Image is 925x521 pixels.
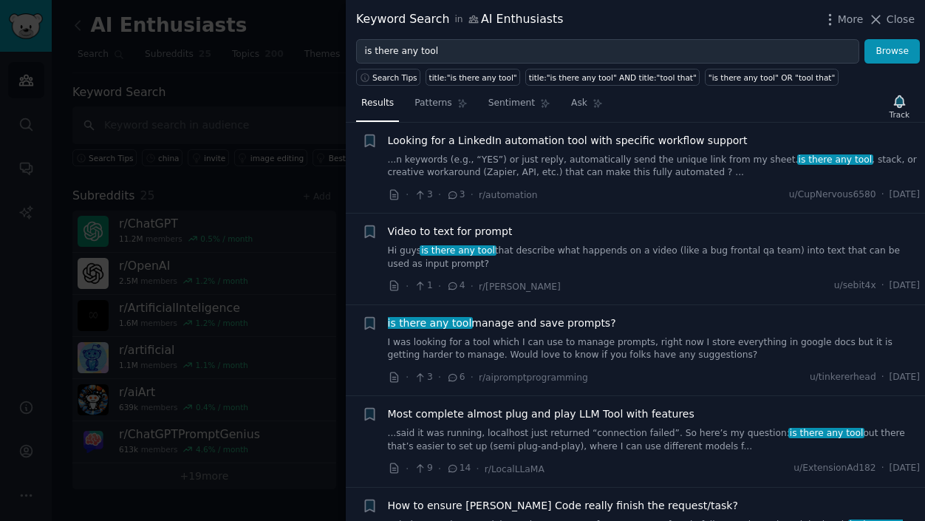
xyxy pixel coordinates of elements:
a: ...n keywords (e.g., “YES”) or just reply, automatically send the unique link from my sheet.is th... [388,154,921,180]
div: title:"is there any tool" AND title:"tool that" [529,72,697,83]
button: Close [868,12,915,27]
a: "is there any tool" OR "tool that" [705,69,838,86]
a: Patterns [409,92,472,122]
span: u/tinkererhead [810,371,876,384]
span: r/[PERSON_NAME] [479,282,561,292]
span: Results [361,97,394,110]
span: Close [887,12,915,27]
span: · [881,188,884,202]
span: · [438,187,441,202]
a: Video to text for prompt [388,224,513,239]
span: r/LocalLLaMA [485,464,545,474]
span: Search Tips [372,72,417,83]
span: 4 [446,279,465,293]
button: Track [884,91,915,122]
a: How to ensure [PERSON_NAME] Code really finish the request/task? [388,498,738,514]
span: · [881,462,884,475]
a: Ask [566,92,608,122]
span: 6 [446,371,465,384]
span: u/CupNervous6580 [789,188,876,202]
a: Sentiment [483,92,556,122]
span: 3 [414,188,432,202]
span: is there any tool [788,428,864,438]
span: · [438,461,441,477]
span: · [406,370,409,385]
div: Track [890,109,909,120]
a: Most complete almost plug and play LLM Tool with features [388,406,694,422]
span: · [406,187,409,202]
span: · [406,279,409,294]
a: Looking for a LinkedIn automation tool with specific workflow support [388,133,748,149]
span: is there any tool [797,154,873,165]
span: in [454,13,462,27]
a: title:"is there any tool" AND title:"tool that" [525,69,700,86]
a: Results [356,92,399,122]
span: Ask [571,97,587,110]
span: 3 [446,188,465,202]
span: 3 [414,371,432,384]
span: 9 [414,462,432,475]
span: Sentiment [488,97,535,110]
span: · [471,370,474,385]
a: title:"is there any tool" [426,69,520,86]
span: · [476,461,479,477]
span: u/sebit4x [834,279,876,293]
span: r/automation [479,190,538,200]
span: · [471,187,474,202]
span: u/ExtensionAd182 [793,462,875,475]
a: ...said it was running, localhost just returned “connection failed”. So here’s my question:is the... [388,427,921,453]
span: [DATE] [890,279,920,293]
span: [DATE] [890,371,920,384]
input: Try a keyword related to your business [356,39,859,64]
span: [DATE] [890,188,920,202]
div: "is there any tool" OR "tool that" [709,72,835,83]
div: title:"is there any tool" [429,72,517,83]
span: · [438,279,441,294]
a: is there any toolmanage and save prompts? [388,316,616,331]
span: is there any tool [420,245,496,256]
span: 14 [446,462,471,475]
span: manage and save prompts? [388,316,616,331]
a: Hi guysis there any toolthat describe what happends on a video (like a bug frontal qa team) into ... [388,245,921,270]
span: Patterns [414,97,451,110]
span: r/aipromptprogramming [479,372,588,383]
span: · [471,279,474,294]
a: I was looking for a tool which I can use to manage prompts, right now I store everything in googl... [388,336,921,362]
button: Browse [864,39,920,64]
button: More [822,12,864,27]
span: · [438,370,441,385]
span: · [881,371,884,384]
button: Search Tips [356,69,420,86]
span: · [406,461,409,477]
span: · [881,279,884,293]
span: More [838,12,864,27]
span: 1 [414,279,432,293]
span: [DATE] [890,462,920,475]
span: is there any tool [386,317,473,329]
div: Keyword Search AI Enthusiasts [356,10,563,29]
